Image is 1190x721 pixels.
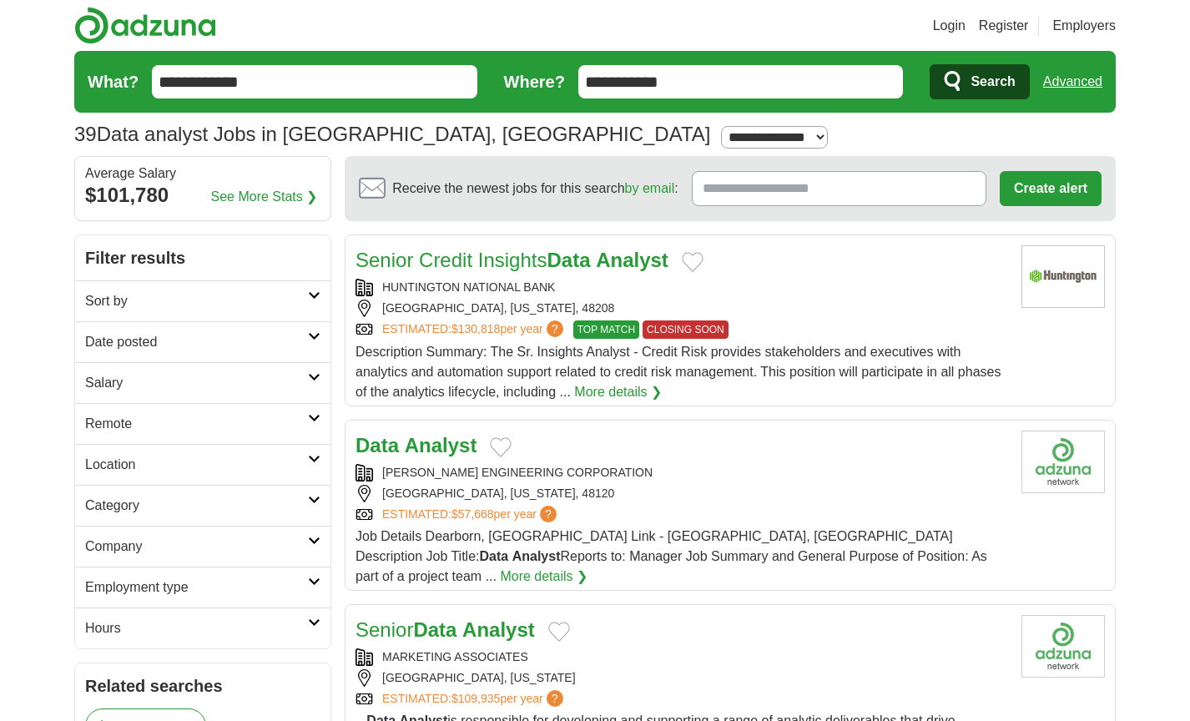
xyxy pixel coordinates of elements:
img: Adzuna logo [74,7,216,44]
span: ? [540,506,557,522]
a: More details ❯ [574,382,662,402]
span: Search [971,65,1015,98]
span: 39 [74,119,97,149]
a: Company [75,526,330,567]
button: Add to favorite jobs [490,437,512,457]
div: Average Salary [85,167,320,180]
a: Category [75,485,330,526]
span: $130,818 [451,322,500,335]
span: ? [547,320,563,337]
a: Data Analyst [355,434,477,456]
div: [PERSON_NAME] ENGINEERING CORPORATION [355,464,1008,482]
button: Add to favorite jobs [682,252,703,272]
strong: Analyst [405,434,477,456]
h2: Related searches [85,673,320,698]
span: $57,668 [451,507,494,521]
h2: Filter results [75,235,330,280]
label: What? [88,69,139,94]
label: Where? [504,69,565,94]
div: MARKETING ASSOCIATES [355,648,1008,666]
img: Company logo [1021,615,1105,678]
div: [GEOGRAPHIC_DATA], [US_STATE], 48208 [355,300,1008,317]
a: Employment type [75,567,330,608]
h2: Sort by [85,291,308,311]
h2: Hours [85,618,308,638]
h2: Location [85,455,308,475]
h2: Salary [85,373,308,393]
span: CLOSING SOON [643,320,729,339]
h2: Employment type [85,577,308,597]
a: HUNTINGTON NATIONAL BANK [382,280,555,294]
span: $109,935 [451,692,500,705]
img: Huntington National Bank logo [1021,245,1105,308]
span: Job Details Dearborn, [GEOGRAPHIC_DATA] Link - [GEOGRAPHIC_DATA], [GEOGRAPHIC_DATA] Description J... [355,529,987,583]
a: Senior Credit InsightsData Analyst [355,249,668,271]
span: TOP MATCH [573,320,639,339]
a: See More Stats ❯ [211,187,318,207]
div: [GEOGRAPHIC_DATA], [US_STATE], 48120 [355,485,1008,502]
a: ESTIMATED:$109,935per year? [382,690,567,708]
span: Receive the newest jobs for this search : [392,179,678,199]
a: Login [933,16,966,36]
h2: Company [85,537,308,557]
h1: Data analyst Jobs in [GEOGRAPHIC_DATA], [GEOGRAPHIC_DATA] [74,123,710,145]
a: Remote [75,403,330,444]
a: Employers [1052,16,1116,36]
h2: Category [85,496,308,516]
a: Date posted [75,321,330,362]
span: ? [547,690,563,707]
strong: Analyst [512,549,561,563]
h2: Date posted [85,332,308,352]
h2: Remote [85,414,308,434]
a: Hours [75,608,330,648]
a: More details ❯ [500,567,587,587]
div: [GEOGRAPHIC_DATA], [US_STATE] [355,669,1008,687]
a: Sort by [75,280,330,321]
div: $101,780 [85,180,320,210]
strong: Analyst [462,618,535,641]
span: Description Summary: The Sr. Insights Analyst - Credit Risk provides stakeholders and executives ... [355,345,1001,399]
img: Company logo [1021,431,1105,493]
button: Create alert [1000,171,1102,206]
a: SeniorData Analyst [355,618,535,641]
strong: Data [355,434,399,456]
strong: Data [413,618,456,641]
a: Advanced [1043,65,1102,98]
a: ESTIMATED:$57,668per year? [382,506,560,523]
strong: Data [480,549,509,563]
button: Add to favorite jobs [548,622,570,642]
a: by email [625,181,675,195]
strong: Analyst [596,249,668,271]
button: Search [930,64,1029,99]
strong: Data [547,249,590,271]
a: Register [979,16,1029,36]
a: Location [75,444,330,485]
a: ESTIMATED:$130,818per year? [382,320,567,339]
a: Salary [75,362,330,403]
